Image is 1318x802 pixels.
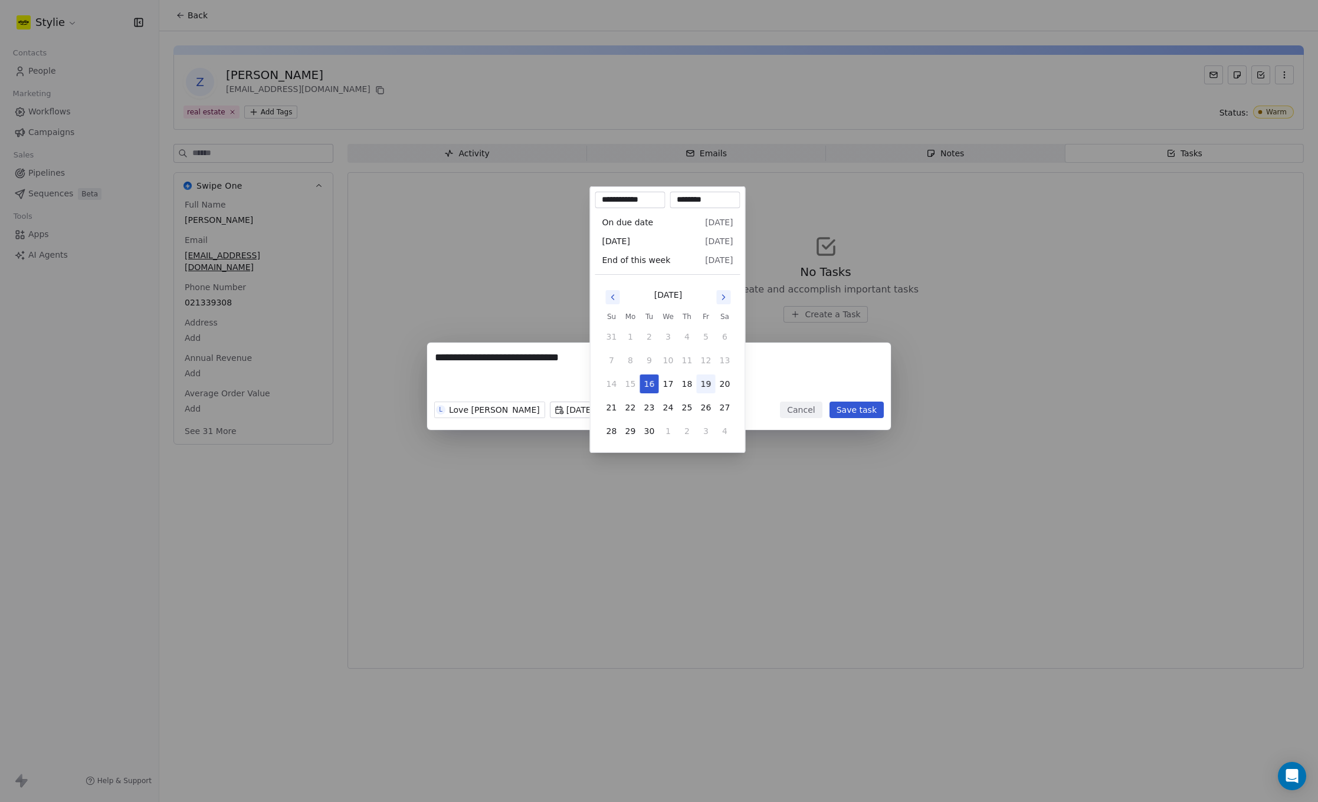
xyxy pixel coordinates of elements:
button: 6 [716,327,735,346]
button: 17 [659,374,678,393]
button: 11 [678,351,697,370]
span: End of this week [602,254,671,266]
span: [DATE] [705,254,733,266]
button: Go to previous month [605,289,621,305]
button: 24 [659,398,678,417]
th: Thursday [678,311,697,323]
button: 16 [640,374,659,393]
button: 26 [697,398,716,417]
button: 12 [697,351,716,370]
th: Saturday [716,311,735,323]
button: 1 [621,327,640,346]
button: 8 [621,351,640,370]
th: Friday [697,311,716,323]
button: 20 [716,374,735,393]
span: [DATE] [705,216,733,228]
button: 4 [716,422,735,441]
span: On due date [602,216,654,228]
button: 19 [697,374,716,393]
button: 7 [602,351,621,370]
button: 28 [602,422,621,441]
button: 4 [678,327,697,346]
button: 30 [640,422,659,441]
button: 13 [716,351,735,370]
th: Tuesday [640,311,659,323]
button: 14 [602,374,621,393]
button: 9 [640,351,659,370]
button: 21 [602,398,621,417]
button: 3 [659,327,678,346]
button: 29 [621,422,640,441]
button: 23 [640,398,659,417]
button: 2 [640,327,659,346]
span: [DATE] [602,235,630,247]
th: Wednesday [659,311,678,323]
div: [DATE] [654,289,682,301]
button: 22 [621,398,640,417]
button: Go to next month [716,289,732,305]
span: [DATE] [705,235,733,247]
button: 3 [697,422,716,441]
button: 31 [602,327,621,346]
button: 10 [659,351,678,370]
th: Sunday [602,311,621,323]
button: 5 [697,327,716,346]
button: 15 [621,374,640,393]
button: 27 [716,398,735,417]
button: 25 [678,398,697,417]
button: 2 [678,422,697,441]
button: 1 [659,422,678,441]
button: 18 [678,374,697,393]
th: Monday [621,311,640,323]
